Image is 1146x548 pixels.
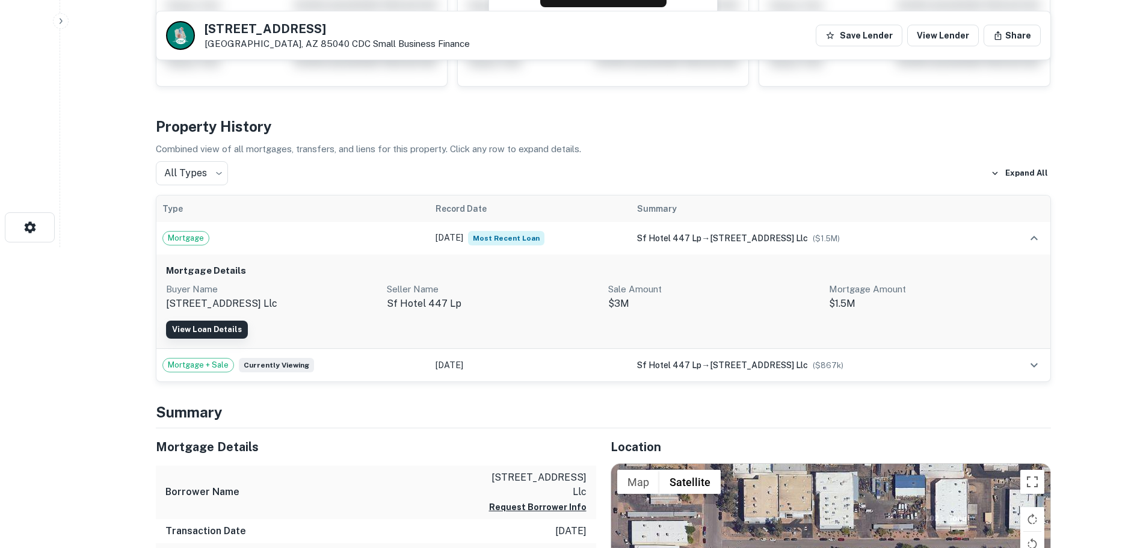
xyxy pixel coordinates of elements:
[489,500,587,514] button: Request Borrower Info
[166,321,248,339] a: View Loan Details
[611,438,1051,456] h5: Location
[205,23,470,35] h5: [STREET_ADDRESS]
[637,359,990,372] div: →
[1020,470,1044,494] button: Toggle fullscreen view
[1086,452,1146,510] iframe: Chat Widget
[430,222,632,254] td: [DATE]
[710,233,808,243] span: [STREET_ADDRESS] llc
[907,25,979,46] a: View Lender
[468,231,544,245] span: Most Recent Loan
[166,282,378,297] p: Buyer Name
[430,195,632,222] th: Record Date
[156,142,1051,156] p: Combined view of all mortgages, transfers, and liens for this property. Click any row to expand d...
[163,232,209,244] span: Mortgage
[156,161,228,185] div: All Types
[1020,507,1044,531] button: Rotate map clockwise
[352,38,470,49] a: CDC Small Business Finance
[478,470,587,499] p: [STREET_ADDRESS] llc
[156,195,430,222] th: Type
[608,282,820,297] p: Sale Amount
[659,470,721,494] button: Show satellite imagery
[608,297,820,311] p: $3M
[710,360,808,370] span: [STREET_ADDRESS] llc
[637,232,990,245] div: →
[205,38,470,49] p: [GEOGRAPHIC_DATA], AZ 85040
[829,297,1041,311] p: $1.5M
[816,25,902,46] button: Save Lender
[1024,355,1044,375] button: expand row
[156,115,1051,137] h4: Property History
[165,485,239,499] h6: Borrower Name
[1024,228,1044,248] button: expand row
[239,358,314,372] span: Currently viewing
[813,234,840,243] span: ($ 1.5M )
[555,524,587,538] p: [DATE]
[829,282,1041,297] p: Mortgage Amount
[637,360,701,370] span: sf hotel 447 lp
[617,470,659,494] button: Show street map
[631,195,996,222] th: Summary
[165,524,246,538] h6: Transaction Date
[156,401,1051,423] h4: Summary
[166,297,378,311] p: [STREET_ADDRESS] llc
[988,164,1051,182] button: Expand All
[430,349,632,381] td: [DATE]
[637,233,701,243] span: sf hotel 447 lp
[387,297,599,311] p: sf hotel 447 lp
[166,264,1041,278] h6: Mortgage Details
[387,282,599,297] p: Seller Name
[813,361,843,370] span: ($ 867k )
[163,359,233,371] span: Mortgage + Sale
[984,25,1041,46] button: Share
[156,438,596,456] h5: Mortgage Details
